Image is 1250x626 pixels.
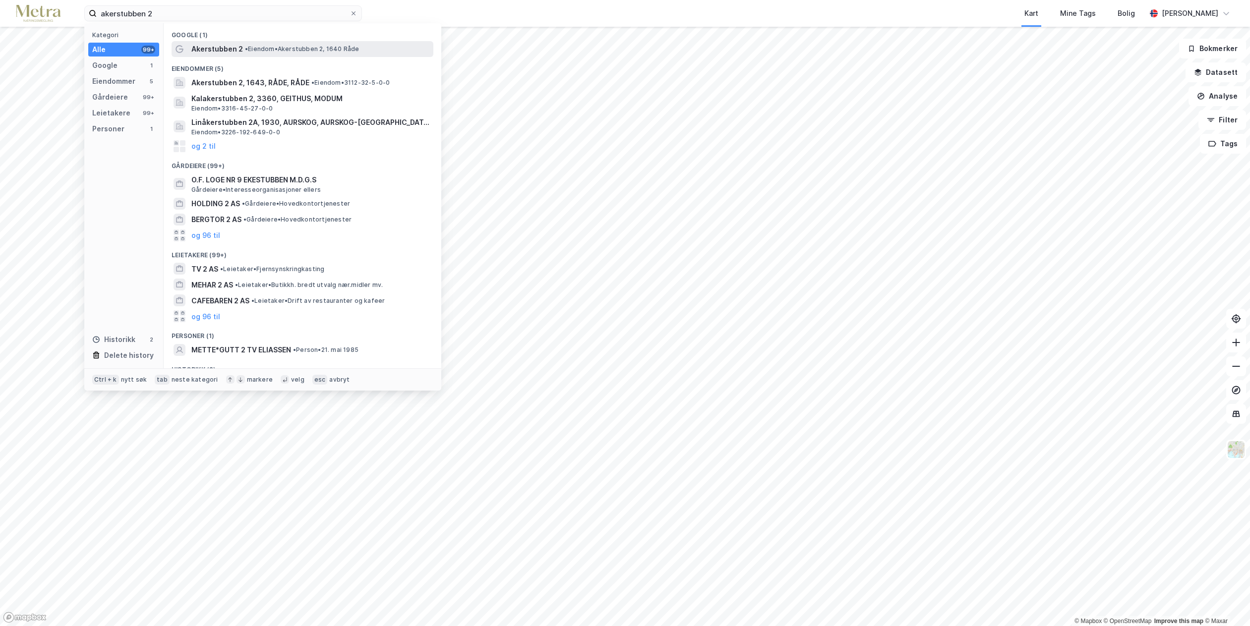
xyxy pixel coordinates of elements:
div: Personer [92,123,124,135]
div: avbryt [329,376,350,384]
span: • [243,216,246,223]
div: Google [92,59,118,71]
button: Filter [1198,110,1246,130]
div: Kategori [92,31,159,39]
div: Kart [1024,7,1038,19]
div: Bolig [1118,7,1135,19]
div: 99+ [141,109,155,117]
span: Person • 21. mai 1985 [293,346,358,354]
div: Eiendommer [92,75,135,87]
img: Z [1227,440,1246,459]
span: • [245,45,248,53]
button: Analyse [1189,86,1246,106]
span: O.F. LOGE NR 9 EKESTUBBEN M.D.G.S [191,174,429,186]
span: Eiendom • 3316-45-27-0-0 [191,105,273,113]
span: TV 2 AS [191,263,218,275]
span: METTE*GUTT 2 TV ELIASSEN [191,344,291,356]
span: Gårdeiere • Hovedkontortjenester [243,216,352,224]
button: Datasett [1186,62,1246,82]
span: Eiendom • 3112-32-5-0-0 [311,79,390,87]
div: Historikk [92,334,135,345]
span: Akerstubben 2, 1643, RÅDE, RÅDE [191,77,309,89]
button: Bokmerker [1179,39,1246,58]
span: • [311,79,314,86]
button: Tags [1200,134,1246,154]
div: markere [247,376,273,384]
a: Mapbox [1074,618,1102,625]
span: • [293,346,296,353]
div: Delete history [104,349,154,361]
div: tab [155,375,170,385]
span: Leietaker • Fjernsynskringkasting [220,265,324,273]
img: metra-logo.256734c3b2bbffee19d4.png [16,5,60,22]
input: Søk på adresse, matrikkel, gårdeiere, leietakere eller personer [97,6,350,21]
div: 2 [147,336,155,343]
div: Ctrl + k [92,375,119,385]
span: • [220,265,223,273]
a: Mapbox homepage [3,612,47,623]
div: 99+ [141,93,155,101]
span: • [235,281,238,288]
div: Gårdeiere [92,91,128,103]
div: Google (1) [164,23,441,41]
span: • [242,200,245,207]
div: 99+ [141,46,155,54]
div: 1 [147,61,155,69]
span: Akerstubben 2 [191,43,243,55]
span: Leietaker • Butikkh. bredt utvalg nær.midler mv. [235,281,383,289]
div: nytt søk [121,376,147,384]
div: Mine Tags [1060,7,1096,19]
button: og 96 til [191,310,220,322]
div: Personer (1) [164,324,441,342]
a: Improve this map [1154,618,1203,625]
div: Kontrollprogram for chat [1200,578,1250,626]
div: 5 [147,77,155,85]
span: • [251,297,254,304]
span: Gårdeiere • Interesseorganisasjoner ellers [191,186,321,194]
div: Leietakere (99+) [164,243,441,261]
div: Gårdeiere (99+) [164,154,441,172]
div: Leietakere [92,107,130,119]
span: Leietaker • Drift av restauranter og kafeer [251,297,385,305]
span: Eiendom • Akerstubben 2, 1640 Råde [245,45,359,53]
div: Eiendommer (5) [164,57,441,75]
span: Linåkerstubben 2A, 1930, AURSKOG, AURSKOG-[GEOGRAPHIC_DATA] [191,116,429,128]
span: BERGTOR 2 AS [191,214,241,226]
span: CAFEBAREN 2 AS [191,295,249,307]
span: MEHAR 2 AS [191,279,233,291]
div: esc [312,375,328,385]
a: OpenStreetMap [1104,618,1152,625]
div: 1 [147,125,155,133]
div: Alle [92,44,106,56]
span: Eiendom • 3226-192-649-0-0 [191,128,280,136]
button: og 96 til [191,229,220,241]
span: Kalakerstubben 2, 3360, GEITHUS, MODUM [191,93,429,105]
span: HOLDING 2 AS [191,198,240,210]
button: og 2 til [191,140,216,152]
div: velg [291,376,304,384]
iframe: Chat Widget [1200,578,1250,626]
div: neste kategori [172,376,218,384]
div: [PERSON_NAME] [1162,7,1218,19]
div: Historikk (2) [164,358,441,376]
span: Gårdeiere • Hovedkontortjenester [242,200,350,208]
